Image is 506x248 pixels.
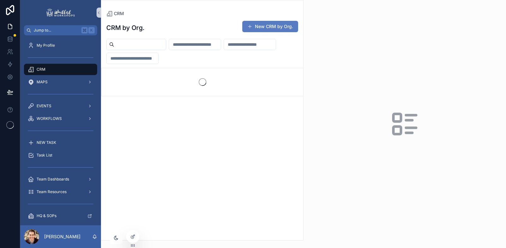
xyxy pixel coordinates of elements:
span: K [89,28,94,33]
div: scrollable content [20,35,101,225]
a: Team Dashboards [24,174,97,185]
a: Team Resources [24,186,97,198]
a: MAPS [24,76,97,88]
a: CRM [24,64,97,75]
span: My Profile [37,43,55,48]
span: CRM [114,10,124,17]
a: WORKFLOWS [24,113,97,124]
span: Task List [37,153,52,158]
span: Team Dashboards [37,177,69,182]
span: WORKFLOWS [37,116,62,121]
img: App logo [45,8,76,18]
a: EVENTS [24,100,97,112]
a: My Profile [24,40,97,51]
span: HQ & SOPs [37,213,56,218]
a: NEW TASK [24,137,97,148]
span: NEW TASK [37,140,56,145]
span: Team Resources [37,189,67,194]
a: HQ & SOPs [24,210,97,221]
h1: CRM by Org. [106,23,144,32]
span: CRM [37,67,45,72]
a: Task List [24,150,97,161]
span: EVENTS [37,103,51,109]
button: New CRM by Org. [242,21,298,32]
a: CRM [106,10,124,17]
span: Jump to... [34,28,79,33]
span: MAPS [37,80,48,85]
p: [PERSON_NAME] [44,233,80,240]
button: Jump to...K [24,25,97,35]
